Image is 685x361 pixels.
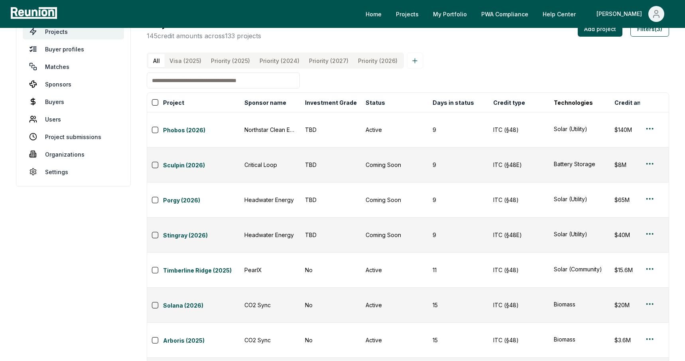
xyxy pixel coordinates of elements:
[427,6,473,22] a: My Portfolio
[493,196,544,204] div: ITC (§48)
[163,159,240,171] button: Sculpin (2026)
[23,24,124,39] a: Projects
[163,126,240,135] a: Phobos (2026)
[163,301,240,311] a: Solana (2026)
[243,94,288,110] button: Sponsor name
[359,6,388,22] a: Home
[23,129,124,145] a: Project submissions
[244,231,295,239] div: Headwater Energy
[614,336,678,344] div: $3.6M
[163,124,240,135] button: Phobos (2026)
[163,196,240,206] a: Porgy (2026)
[554,125,605,133] button: Solar (Utility)
[206,54,255,67] button: Priority (2025)
[165,54,206,67] button: Visa (2025)
[554,160,605,168] button: Battery Storage
[163,194,240,206] button: Porgy (2026)
[554,300,605,308] button: Biomass
[493,266,544,274] div: ITC (§48)
[244,126,295,134] div: Northstar Clean Energy
[614,266,678,274] div: $15.6M
[614,126,678,134] div: $140M
[305,231,356,239] div: TBD
[578,21,622,37] button: Add project
[305,266,356,274] div: No
[23,164,124,180] a: Settings
[433,126,484,134] div: 9
[305,196,356,204] div: TBD
[305,161,356,169] div: TBD
[244,336,295,344] div: CO2 Sync
[493,161,544,169] div: ITC (§48E)
[554,335,605,343] button: Biomass
[244,301,295,309] div: CO2 Sync
[163,266,240,276] a: Timberline Ridge (2025)
[163,335,240,346] button: Arboris (2025)
[475,6,535,22] a: PWA Compliance
[596,6,645,22] div: [PERSON_NAME]
[244,196,295,204] div: Headwater Energy
[492,94,527,110] button: Credit type
[590,6,671,22] button: [PERSON_NAME]
[353,54,402,67] button: Priority (2026)
[433,266,484,274] div: 11
[359,6,677,22] nav: Main
[366,126,423,134] div: Active
[305,336,356,344] div: No
[304,54,353,67] button: Priority (2027)
[366,266,423,274] div: Active
[433,231,484,239] div: 9
[554,230,605,238] button: Solar (Utility)
[161,94,186,110] button: Project
[366,196,423,204] div: Coming Soon
[23,111,124,127] a: Users
[23,59,124,75] a: Matches
[163,336,240,346] a: Arboris (2025)
[493,301,544,309] div: ITC (§48)
[23,146,124,162] a: Organizations
[433,161,484,169] div: 9
[23,41,124,57] a: Buyer profiles
[244,266,295,274] div: PearlX
[630,21,669,37] button: Filters(3)
[493,336,544,344] div: ITC (§48)
[163,231,240,241] a: Stingray (2026)
[163,161,240,171] a: Sculpin (2026)
[554,195,605,203] button: Solar (Utility)
[255,54,304,67] button: Priority (2024)
[614,196,678,204] div: $65M
[366,231,423,239] div: Coming Soon
[433,301,484,309] div: 15
[147,31,261,41] p: 145 credit amounts across 133 projects
[366,336,423,344] div: Active
[305,126,356,134] div: TBD
[493,231,544,239] div: ITC (§48E)
[305,301,356,309] div: No
[163,230,240,241] button: Stingray (2026)
[163,265,240,276] button: Timberline Ridge (2025)
[303,94,358,110] button: Investment Grade
[554,265,605,273] button: Solar (Community)
[613,94,657,110] button: Credit amount
[390,6,425,22] a: Projects
[366,301,423,309] div: Active
[23,94,124,110] a: Buyers
[431,94,476,110] button: Days in status
[148,54,165,67] button: All
[614,301,678,309] div: $20M
[366,161,423,169] div: Coming Soon
[493,126,544,134] div: ITC (§48)
[614,231,678,239] div: $40M
[536,6,582,22] a: Help Center
[433,336,484,344] div: 15
[163,300,240,311] button: Solana (2026)
[364,94,387,110] button: Status
[614,161,678,169] div: $8M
